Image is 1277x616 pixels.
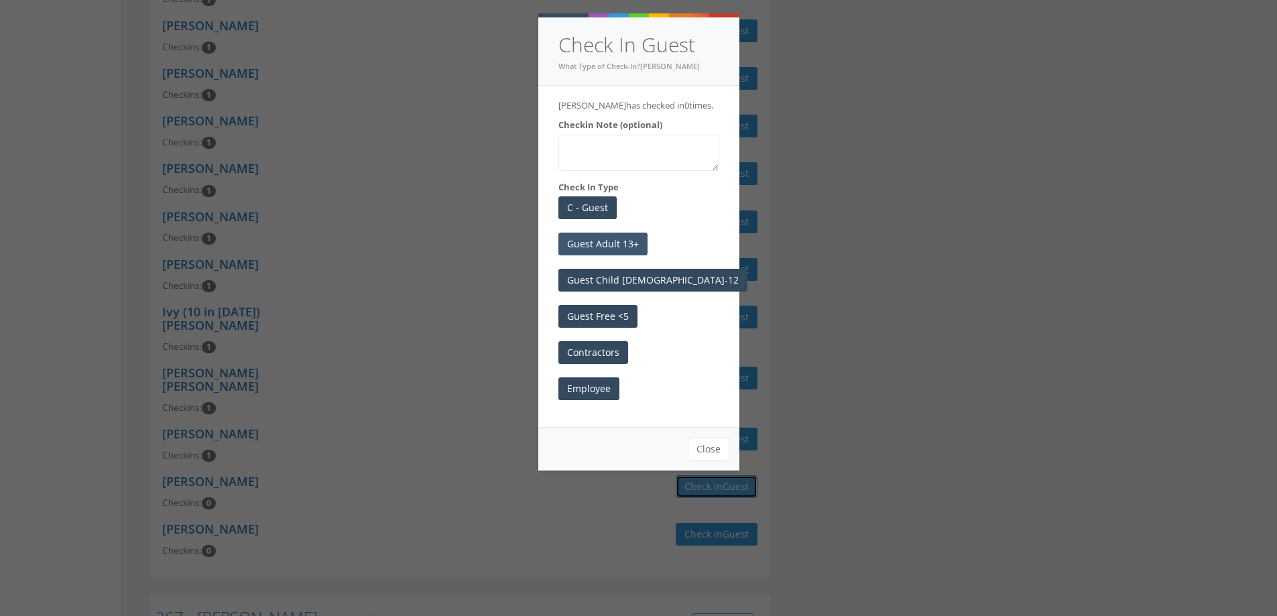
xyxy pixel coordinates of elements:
[558,233,648,255] button: Guest Adult 13+
[684,99,689,111] span: 0
[558,31,719,60] h4: Check In Guest
[558,99,719,112] p: [PERSON_NAME] has checked in times.
[558,119,662,131] label: Checkin Note (optional)
[558,305,637,328] button: Guest Free <5
[558,377,619,400] button: Employee
[688,438,729,460] button: Close
[558,269,747,292] button: Guest Child [DEMOGRAPHIC_DATA]-12
[558,181,619,194] label: Check In Type
[558,61,700,71] small: What Type of Check-In?[PERSON_NAME]
[558,196,617,219] button: C - Guest
[558,341,628,364] button: Contractors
